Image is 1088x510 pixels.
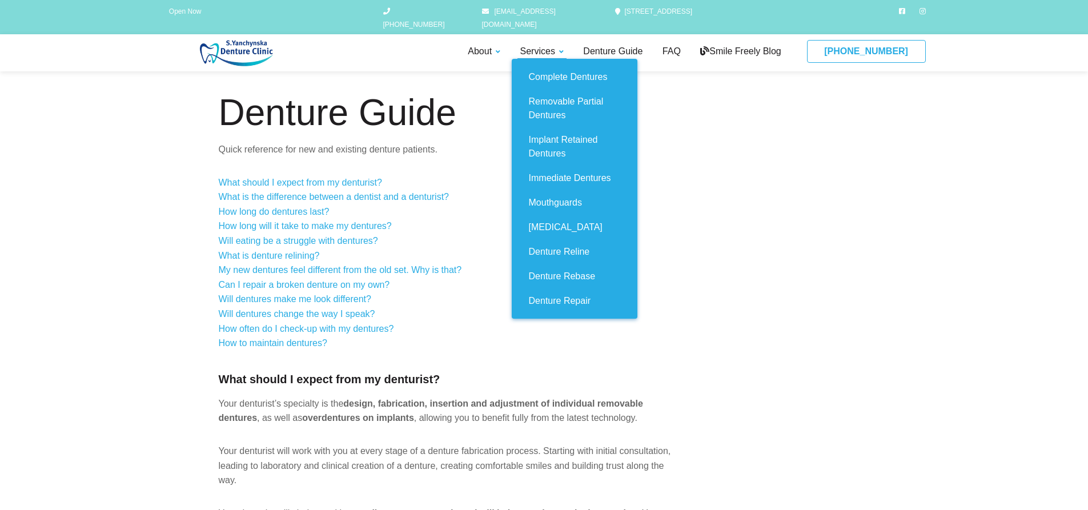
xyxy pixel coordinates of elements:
h1: Denture Guide [219,94,676,131]
a: [EMAIL_ADDRESS][DOMAIN_NAME] [482,5,591,31]
span: Open Now [169,7,202,15]
a: What is denture relining? [219,251,320,260]
a: Implant Retained Dentures [521,127,628,166]
a: Smile Freely Blog [697,45,784,59]
a: [MEDICAL_DATA] [521,215,628,239]
a: How long will it take to make my dentures? [219,221,392,231]
a: Removable Partial Dentures [521,89,628,127]
a: Denture Reline [521,239,628,264]
p: Your denturist’s specialty is the , as well as , allowing you to benefit fully from the latest te... [219,396,676,425]
a: What is the difference between a dentist and a denturist? [219,192,449,202]
a: Will dentures change the way I speak? [219,309,375,319]
a: Complete Dentures [521,65,628,89]
a: Services [517,45,567,59]
strong: overdentures on implants [302,413,414,423]
a: About [465,45,503,59]
p: Your denturist will work with you at every stage of a denture fabrication process. Starting with ... [219,444,676,488]
img: S Yanchynska Denture Care Centre [163,40,315,66]
a: FAQ [660,45,684,59]
a: Will dentures make me look different? [219,294,371,304]
a: [PHONE_NUMBER] [383,5,452,31]
a: Mouthguards [521,190,628,215]
a: My new dentures feel different from the old set. Why is that? [219,265,462,275]
a: Will eating be a struggle with dentures? [219,236,378,246]
a: Immediate Dentures [521,166,628,190]
strong: design, fabrication, insertion and adjustment of individual removable dentures [219,399,643,423]
a: Denture Guide [580,45,645,59]
a: [PHONE_NUMBER] [807,40,926,63]
a: Denture Rebase [521,264,628,288]
a: How long do dentures last? [219,207,330,216]
a: [STREET_ADDRESS] [615,7,693,15]
p: Quick reference for new and existing denture patients. [219,142,676,157]
a: How often do I check-up with my dentures? [219,324,394,334]
h5: What should I expect from my denturist? [219,374,676,385]
a: Denture Repair [521,288,628,313]
a: Can I repair a broken denture on my own? [219,280,390,290]
a: What should I expect from my denturist? [219,178,382,187]
a: How to maintain dentures? [219,338,327,348]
